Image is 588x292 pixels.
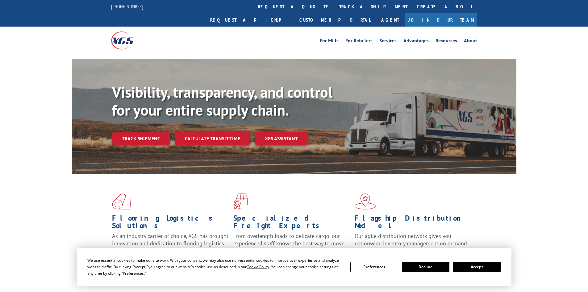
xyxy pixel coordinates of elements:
h1: Specialized Freight Experts [233,214,350,232]
button: Accept [453,262,501,272]
a: [PHONE_NUMBER] [111,3,143,10]
div: We use essential cookies to make our site work. With your consent, we may also use non-essential ... [87,257,343,277]
img: xgs-icon-flagship-distribution-model-red [355,193,376,209]
a: Agent [375,13,405,27]
a: For Retailers [345,38,373,45]
a: Resources [436,38,457,45]
a: For Mills [320,38,339,45]
a: Join Our Team [405,13,477,27]
a: XGS ASSISTANT [255,132,308,145]
span: As an industry carrier of choice, XGS has brought innovation and dedication to flooring logistics... [112,232,228,254]
h1: Flagship Distribution Model [355,214,471,232]
p: From overlength loads to delicate cargo, our experienced staff knows the best way to move your fr... [233,232,350,260]
span: Cookie Policy [247,264,269,269]
a: Calculate transit time [175,132,250,145]
img: xgs-icon-focused-on-flooring-red [233,193,248,209]
span: Preferences [123,271,144,276]
span: Our agile distribution network gives you nationwide inventory management on demand. [355,232,468,247]
a: Customer Portal [295,13,375,27]
a: Advantages [403,38,429,45]
a: Request a pickup [206,13,295,27]
h1: Flooring Logistics Solutions [112,214,229,232]
a: Track shipment [112,132,170,145]
a: About [464,38,477,45]
div: Cookie Consent Prompt [77,248,511,286]
button: Preferences [350,262,398,272]
a: Services [379,38,397,45]
img: xgs-icon-total-supply-chain-intelligence-red [112,193,131,209]
b: Visibility, transparency, and control for your entire supply chain. [112,83,332,120]
button: Decline [402,262,449,272]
